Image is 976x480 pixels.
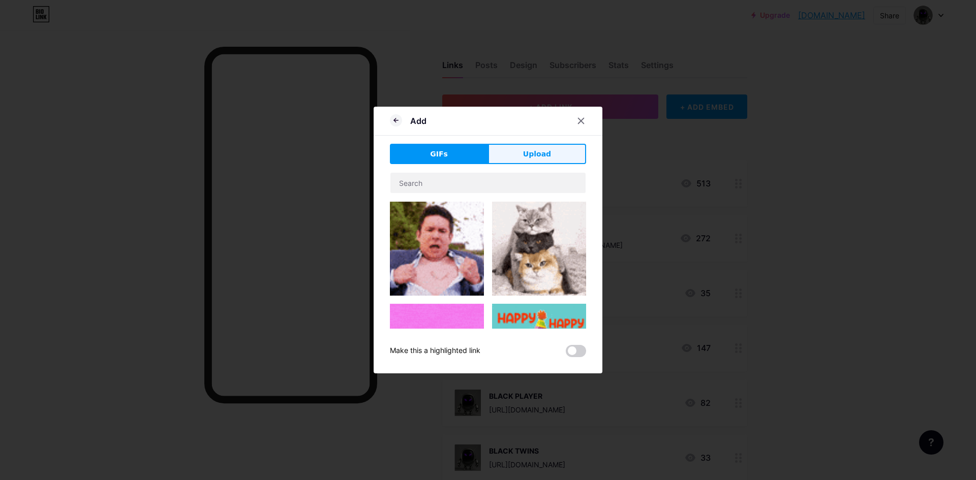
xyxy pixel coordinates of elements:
div: Make this a highlighted link [390,345,480,357]
button: GIFs [390,144,488,164]
button: Upload [488,144,586,164]
span: Upload [523,149,551,159]
div: Add [410,115,426,127]
span: GIFs [430,149,448,159]
input: Search [390,173,586,193]
img: Gihpy [390,304,484,396]
img: Gihpy [390,202,484,296]
img: Gihpy [492,304,586,398]
img: Gihpy [492,202,586,296]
